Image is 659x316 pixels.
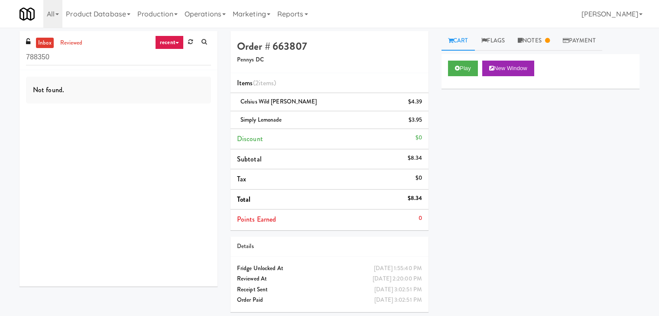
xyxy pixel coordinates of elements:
h5: Pennys DC [237,57,422,63]
span: (2 ) [253,78,276,88]
div: $8.34 [408,153,422,164]
div: [DATE] 3:02:51 PM [374,295,422,306]
span: Simply Lemonade [240,116,282,124]
span: Items [237,78,276,88]
span: Total [237,194,251,204]
div: $0 [416,173,422,184]
div: Order Paid [237,295,422,306]
span: Not found. [33,85,64,95]
a: Notes [511,31,556,51]
div: Fridge Unlocked At [237,263,422,274]
div: $8.34 [408,193,422,204]
input: Search vision orders [26,49,211,65]
div: Reviewed At [237,274,422,284]
a: recent [155,35,184,49]
div: 0 [419,213,422,224]
span: Celsius Wild [PERSON_NAME] [240,97,317,106]
a: Payment [556,31,602,51]
div: $4.39 [408,97,422,107]
span: Tax [237,174,246,184]
h4: Order # 663807 [237,41,422,52]
a: reviewed [58,38,85,48]
ng-pluralize: items [259,78,274,88]
a: Cart [441,31,475,51]
img: Micromart [19,6,35,22]
div: Details [237,241,422,252]
span: Discount [237,134,263,144]
div: Receipt Sent [237,284,422,295]
button: New Window [482,61,534,76]
button: Play [448,61,478,76]
span: Points Earned [237,214,276,224]
div: [DATE] 1:55:40 PM [374,263,422,274]
span: Subtotal [237,154,262,164]
div: [DATE] 2:20:00 PM [373,274,422,284]
a: inbox [36,38,54,48]
div: $0 [416,132,422,143]
a: Flags [475,31,512,51]
div: [DATE] 3:02:51 PM [374,284,422,295]
div: $3.95 [409,115,422,126]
